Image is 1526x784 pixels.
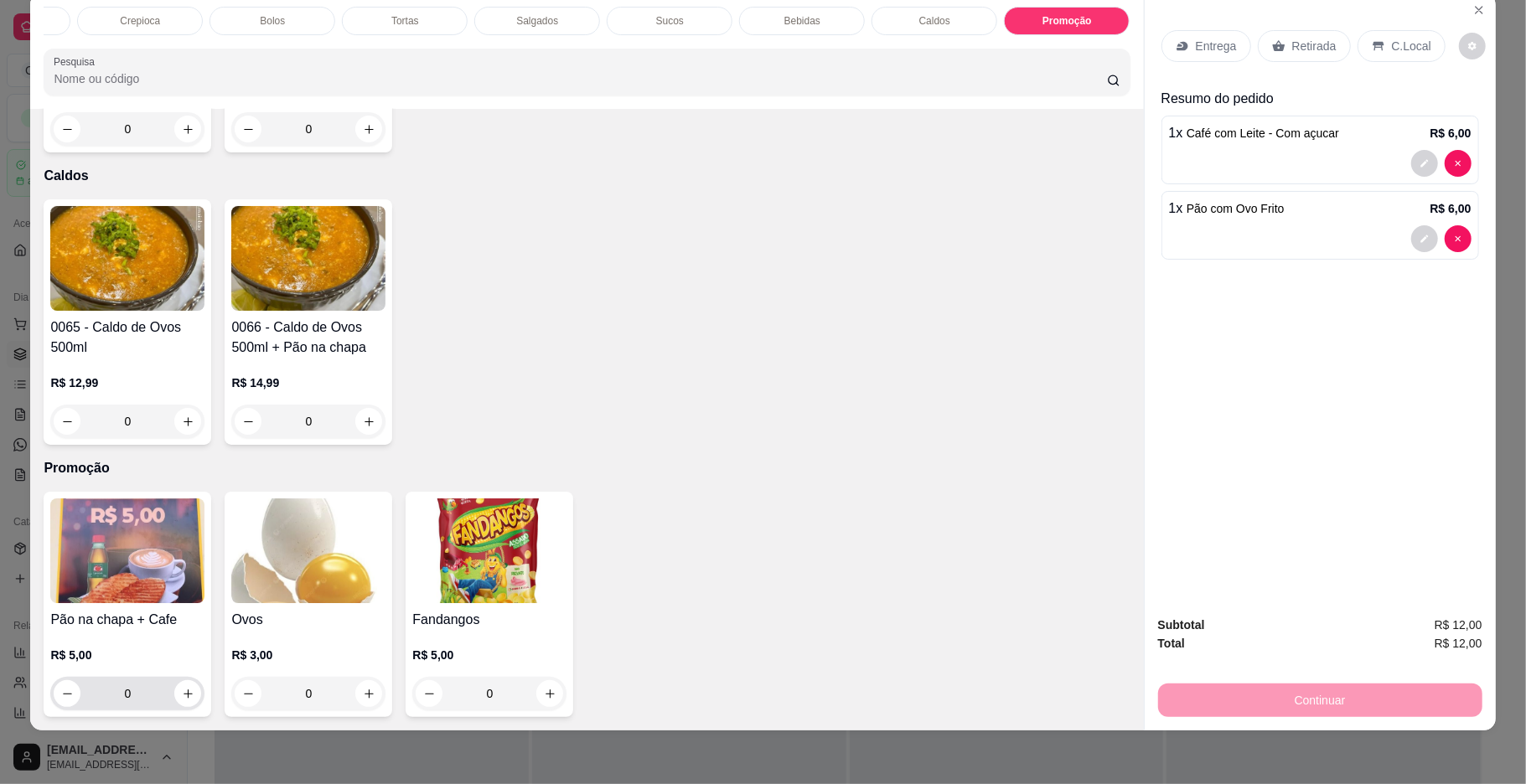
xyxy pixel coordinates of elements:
[412,647,566,663] p: R$ 5,00
[44,458,1130,478] p: Promoção
[1158,618,1205,632] strong: Subtotal
[1169,123,1339,143] p: 1 x
[355,408,382,435] button: increase-product-quantity
[50,374,204,391] p: R$ 12,99
[391,14,419,28] p: Tortas
[412,610,566,630] h4: Fandangos
[1169,199,1285,219] p: 1 x
[54,116,80,142] button: decrease-product-quantity
[416,680,442,707] button: decrease-product-quantity
[174,408,201,435] button: increase-product-quantity
[231,317,385,358] h4: 0066 - Caldo de Ovos 500ml + Pão na chapa
[260,14,285,28] p: Bolos
[231,610,385,630] h4: Ovos
[174,116,201,142] button: increase-product-quantity
[231,647,385,663] p: R$ 3,00
[1435,616,1482,634] span: R$ 12,00
[1459,33,1486,59] button: decrease-product-quantity
[656,14,684,28] p: Sucos
[50,647,204,663] p: R$ 5,00
[231,498,385,603] img: product-image
[516,14,558,28] p: Salgados
[1392,38,1431,54] p: C.Local
[355,680,382,707] button: increase-product-quantity
[54,680,80,707] button: decrease-product-quantity
[412,498,566,603] img: product-image
[235,408,261,435] button: decrease-product-quantity
[1430,200,1472,217] p: R$ 6,00
[355,116,382,142] button: increase-product-quantity
[231,206,385,311] img: product-image
[919,14,950,28] p: Caldos
[54,408,80,435] button: decrease-product-quantity
[174,680,201,707] button: increase-product-quantity
[54,70,1106,87] input: Pesquisa
[50,610,204,630] h4: Pão na chapa + Cafe
[1187,126,1339,140] span: Café com Leite - Com açucar
[231,374,385,391] p: R$ 14,99
[235,116,261,142] button: decrease-product-quantity
[1430,125,1472,142] p: R$ 6,00
[1292,38,1337,54] p: Retirada
[54,54,101,69] label: Pesquisa
[1187,202,1285,215] span: Pão com Ovo Frito
[1411,225,1438,252] button: decrease-product-quantity
[50,206,204,311] img: product-image
[784,14,820,28] p: Bebidas
[1435,634,1482,652] span: R$ 12,00
[1411,150,1438,177] button: decrease-product-quantity
[50,317,204,358] h4: 0065 - Caldo de Ovos 500ml
[44,166,1130,186] p: Caldos
[1161,89,1479,109] p: Resumo do pedido
[1445,225,1472,252] button: decrease-product-quantity
[536,680,563,707] button: increase-product-quantity
[1042,14,1092,28] p: Promoção
[1196,38,1237,54] p: Entrega
[120,14,160,28] p: Crepioca
[1158,637,1185,650] strong: Total
[235,680,261,707] button: decrease-product-quantity
[50,498,204,603] img: product-image
[1445,150,1472,177] button: decrease-product-quantity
